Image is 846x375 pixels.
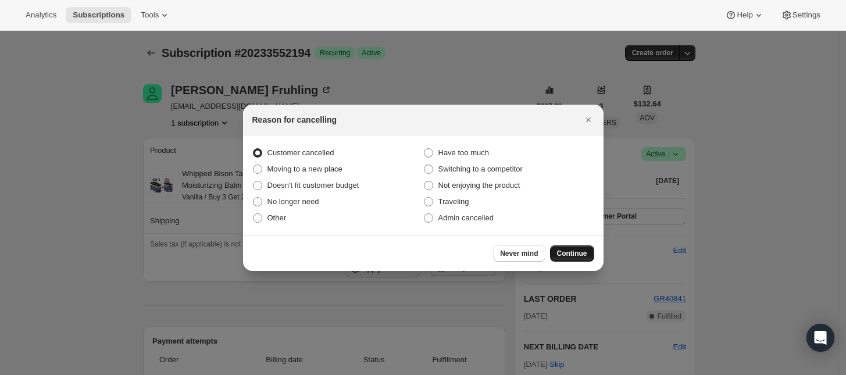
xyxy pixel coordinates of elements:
[438,148,489,157] span: Have too much
[438,181,520,190] span: Not enjoying the product
[438,165,523,173] span: Switching to a competitor
[26,10,56,20] span: Analytics
[500,249,538,258] span: Never mind
[267,148,334,157] span: Customer cancelled
[793,10,820,20] span: Settings
[267,181,359,190] span: Doesn't fit customer budget
[19,7,63,23] button: Analytics
[267,197,319,206] span: No longer need
[493,245,545,262] button: Never mind
[141,10,159,20] span: Tools
[557,249,587,258] span: Continue
[252,114,337,126] h2: Reason for cancelling
[806,324,834,352] div: Open Intercom Messenger
[66,7,131,23] button: Subscriptions
[774,7,827,23] button: Settings
[718,7,771,23] button: Help
[73,10,124,20] span: Subscriptions
[134,7,177,23] button: Tools
[737,10,752,20] span: Help
[580,112,597,128] button: Close
[550,245,594,262] button: Continue
[438,197,469,206] span: Traveling
[438,213,494,222] span: Admin cancelled
[267,165,342,173] span: Moving to a new place
[267,213,287,222] span: Other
